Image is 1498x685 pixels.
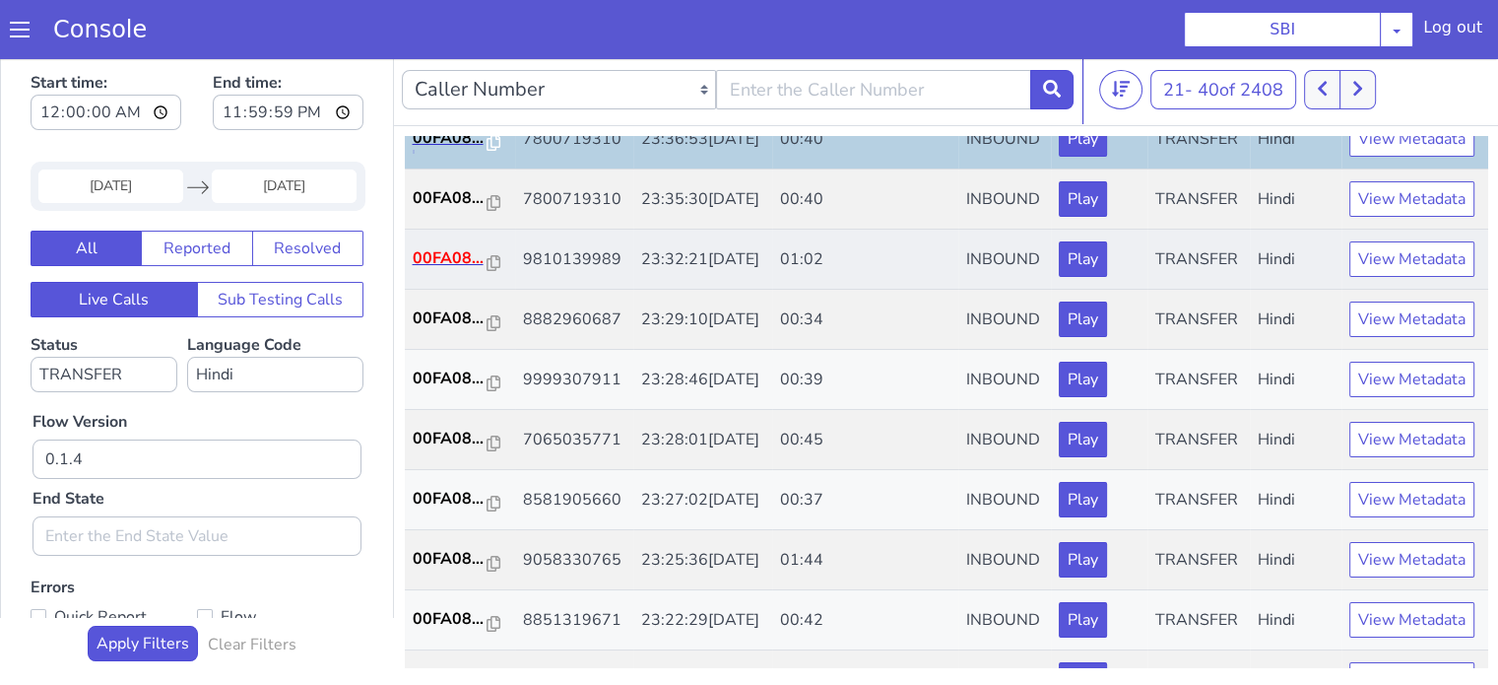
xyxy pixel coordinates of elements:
button: All [31,176,142,212]
td: 23:29:10[DATE] [633,236,772,296]
td: 23:36:53[DATE] [633,55,772,115]
button: Sub Testing Calls [197,228,364,263]
td: Hindi [1250,236,1341,296]
a: 00FA08... [413,72,507,96]
input: Enter the End State Value [33,462,361,502]
td: 23:25:36[DATE] [633,476,772,536]
label: End State [33,433,104,456]
button: View Metadata [1349,368,1474,403]
a: 00FA08... [413,132,507,156]
label: Quick Report [31,549,197,577]
a: 00FA08... [413,192,507,216]
td: 7800719310 [515,55,633,115]
label: Flow Version [33,356,127,379]
input: End time: [213,40,363,76]
td: 8826262533 [515,596,633,656]
td: Hindi [1250,55,1341,115]
button: Live Calls [31,228,198,263]
td: TRANSFER [1147,236,1250,296]
td: 01:44 [772,476,958,536]
a: 00FA08... [413,312,507,336]
p: 00FA08... [413,433,488,456]
td: Hindi [1250,476,1341,536]
button: Play [1059,308,1107,343]
td: INBOUND [958,296,1051,356]
td: 8851319671 [515,536,633,596]
td: INBOUND [958,236,1051,296]
button: Play [1059,127,1107,163]
td: TRANSFER [1147,476,1250,536]
button: Play [1059,368,1107,403]
td: 7800719310 [515,115,633,175]
label: Start time: [31,11,181,82]
td: 00:37 [772,596,958,656]
td: 7065035771 [515,356,633,416]
a: 00FA08... [413,433,507,456]
p: 00FA08... [413,613,488,637]
td: TRANSFER [1147,55,1250,115]
td: 9810139989 [515,175,633,236]
td: TRANSFER [1147,596,1250,656]
button: Play [1059,608,1107,644]
td: 00:42 [772,536,958,596]
td: 23:32:21[DATE] [633,175,772,236]
input: Enter the Caller Number [716,16,1030,55]
p: 00FA08... [413,192,488,216]
td: Hindi [1250,356,1341,416]
td: 9058330765 [515,476,633,536]
button: Play [1059,247,1107,283]
label: Status [31,280,177,338]
td: 8581905660 [515,416,633,476]
button: Play [1059,428,1107,463]
td: INBOUND [958,356,1051,416]
td: 9999307911 [515,296,633,356]
button: Apply Filters [88,572,198,607]
td: Hindi [1250,596,1341,656]
td: 23:35:30[DATE] [633,115,772,175]
button: 21- 40of 2408 [1150,16,1296,55]
td: Hindi [1250,115,1341,175]
button: Resolved [252,176,363,212]
a: 00FA08... [413,493,507,516]
p: 00FA08... [413,72,488,96]
td: Hindi [1250,536,1341,596]
p: 00FA08... [413,312,488,336]
label: Language Code [187,280,363,338]
p: 00FA08... [413,252,488,276]
td: 00:37 [772,416,958,476]
input: Enter the Flow Version ID [33,385,361,425]
td: 00:34 [772,236,958,296]
td: 23:19:01[DATE] [633,596,772,656]
td: 23:27:02[DATE] [633,416,772,476]
td: INBOUND [958,476,1051,536]
a: Console [30,16,170,43]
td: 00:40 [772,55,958,115]
select: Status [31,303,177,338]
td: TRANSFER [1147,296,1250,356]
td: INBOUND [958,55,1051,115]
td: INBOUND [958,416,1051,476]
td: 00:45 [772,356,958,416]
td: 23:28:01[DATE] [633,356,772,416]
input: Start time: [31,40,181,76]
button: View Metadata [1349,608,1474,644]
td: INBOUND [958,115,1051,175]
button: SBI [1184,12,1381,47]
td: TRANSFER [1147,416,1250,476]
input: Start Date [38,115,183,149]
td: 00:40 [772,115,958,175]
button: Play [1059,187,1107,223]
td: Hindi [1250,175,1341,236]
td: 00:39 [772,296,958,356]
button: View Metadata [1349,127,1474,163]
td: INBOUND [958,175,1051,236]
a: 00FA08... [413,613,507,637]
button: View Metadata [1349,488,1474,523]
button: Play [1059,548,1107,583]
td: TRANSFER [1147,536,1250,596]
p: 00FA08... [413,553,488,577]
td: INBOUND [958,596,1051,656]
p: 00FA08... [413,373,488,396]
td: Hindi [1250,296,1341,356]
button: View Metadata [1349,187,1474,223]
